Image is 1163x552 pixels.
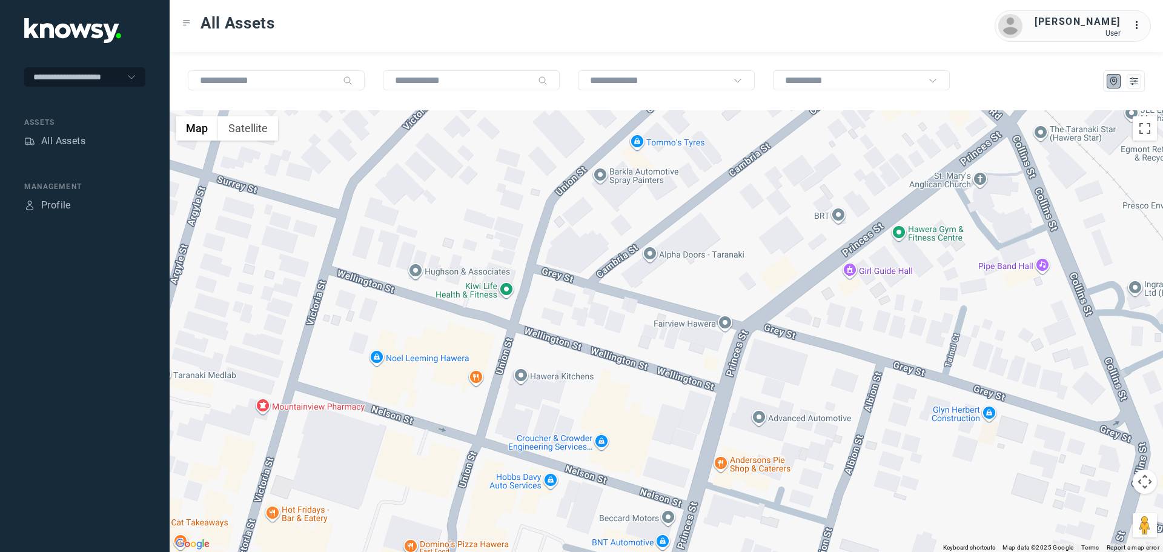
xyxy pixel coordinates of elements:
a: Report a map error [1107,544,1159,551]
div: Management [24,181,145,192]
div: Toggle Menu [182,19,191,27]
a: Open this area in Google Maps (opens a new window) [173,536,213,552]
div: Assets [24,136,35,147]
span: All Assets [200,12,275,34]
img: Google [173,536,213,552]
tspan: ... [1133,21,1145,30]
div: : [1133,18,1147,35]
div: List [1128,76,1139,87]
button: Toggle fullscreen view [1133,116,1157,141]
div: Assets [24,117,145,128]
div: Profile [41,198,71,213]
a: AssetsAll Assets [24,134,85,148]
a: Terms [1081,544,1099,551]
button: Drag Pegman onto the map to open Street View [1133,513,1157,537]
div: All Assets [41,134,85,148]
button: Show street map [176,116,218,141]
div: Search [343,76,353,85]
button: Keyboard shortcuts [943,544,995,552]
div: User [1035,29,1121,38]
img: avatar.png [998,14,1022,38]
button: Map camera controls [1133,470,1157,494]
button: Show satellite imagery [218,116,278,141]
span: Map data ©2025 Google [1002,544,1073,551]
div: : [1133,18,1147,33]
a: ProfileProfile [24,198,71,213]
div: Map [1108,76,1119,87]
div: Profile [24,200,35,211]
div: Search [538,76,548,85]
div: [PERSON_NAME] [1035,15,1121,29]
img: Application Logo [24,18,121,43]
